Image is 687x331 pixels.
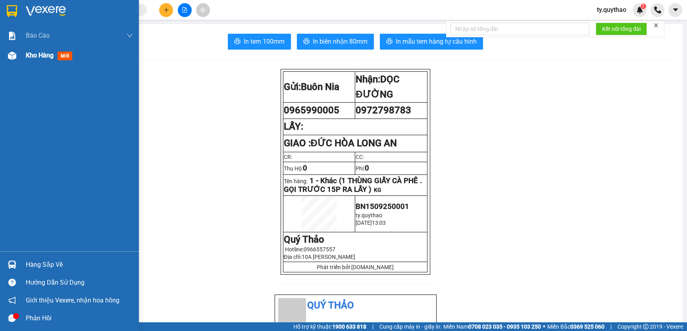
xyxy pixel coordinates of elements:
[8,32,16,40] img: solution-icon
[396,36,477,46] span: In mẫu tem hàng tự cấu hình
[68,41,79,50] span: DĐ:
[313,36,368,46] span: In biên nhận 80mm
[386,38,393,46] span: printer
[278,298,433,313] li: Quý Thảo
[654,6,661,13] img: phone-icon
[159,3,173,17] button: plus
[643,324,649,329] span: copyright
[668,3,682,17] button: caret-down
[283,162,355,174] td: Thu Hộ:
[284,234,324,245] strong: Quý Thảo
[547,322,604,331] span: Miền Bắc
[653,23,659,28] span: close
[672,6,679,13] span: caret-down
[26,277,133,289] div: Hướng dẫn sử dụng
[372,220,386,226] span: 13:03
[379,322,441,331] span: Cung cấp máy in - giấy in:
[297,34,374,50] button: printerIn biên nhận 80mm
[164,7,169,13] span: plus
[443,322,541,331] span: Miền Nam
[127,33,133,39] span: down
[293,322,366,331] span: Hỗ trợ kỹ thuật:
[596,23,647,35] button: Kết nối tổng đài
[284,105,339,116] span: 0965990005
[284,121,303,132] strong: LẤY:
[356,212,382,218] span: ty.quythao
[602,25,641,33] span: Kết nối tổng đài
[68,37,117,78] span: ĐỨC HÒA LONG AN
[570,323,604,330] strong: 0369 525 060
[26,31,50,40] span: Báo cáo
[591,5,633,15] span: ty.quythao
[365,164,369,172] span: 0
[244,36,285,46] span: In tem 100mm
[68,8,87,16] span: Nhận:
[380,34,483,50] button: printerIn mẫu tem hàng tự cấu hình
[284,81,339,92] strong: Gửi:
[356,220,372,226] span: [DATE]
[284,176,422,194] span: 1 - Khác (1 THÙNG GIẤY CÀ PHÊ . GỌI TRƯỚC 15P RA LẤY )
[26,312,133,324] div: Phản hồi
[610,322,612,331] span: |
[303,164,307,172] span: 0
[7,7,62,16] div: Buôn Nia
[450,23,589,35] input: Nhập số tổng đài
[543,325,545,328] span: ⚪️
[284,176,427,194] p: Tên hàng:
[303,38,310,46] span: printer
[8,279,16,286] span: question-circle
[283,152,355,162] td: CR:
[26,259,133,271] div: Hàng sắp về
[356,105,411,116] span: 0972798783
[304,246,335,253] span: 0966557557
[636,6,643,13] img: icon-new-feature
[641,4,646,9] sup: 1
[234,38,241,46] span: printer
[178,3,192,17] button: file-add
[301,81,339,92] span: Buôn Nia
[68,26,123,37] div: 0972798783
[58,52,72,60] span: mới
[356,74,400,100] span: DỌC ĐƯỜNG
[7,16,62,27] div: 0965990005
[642,4,645,9] span: 1
[228,34,291,50] button: printerIn tem 100mm
[8,52,16,60] img: warehouse-icon
[68,7,123,26] div: DỌC ĐƯỜNG
[7,5,17,17] img: logo-vxr
[196,3,210,17] button: aim
[8,314,16,322] span: message
[372,322,373,331] span: |
[355,162,427,174] td: Phí:
[302,254,355,260] span: 10A [PERSON_NAME]
[26,295,119,305] span: Giới thiệu Vexere, nhận hoa hồng
[8,260,16,269] img: warehouse-icon
[7,8,19,16] span: Gửi:
[182,7,187,13] span: file-add
[283,262,427,272] td: Phát triển bởi [DOMAIN_NAME]
[200,7,206,13] span: aim
[8,297,16,304] span: notification
[285,246,335,253] span: Hotline:
[356,202,409,211] span: BN1509250001
[284,138,397,149] strong: GIAO :
[311,138,397,149] span: ĐỨC HÒA LONG AN
[26,52,54,59] span: Kho hàng
[332,323,366,330] strong: 1900 633 818
[284,254,355,260] span: Địa chỉ:
[468,323,541,330] strong: 0708 023 035 - 0935 103 250
[356,74,400,100] strong: Nhận:
[374,187,381,193] span: KG
[355,152,427,162] td: CC:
